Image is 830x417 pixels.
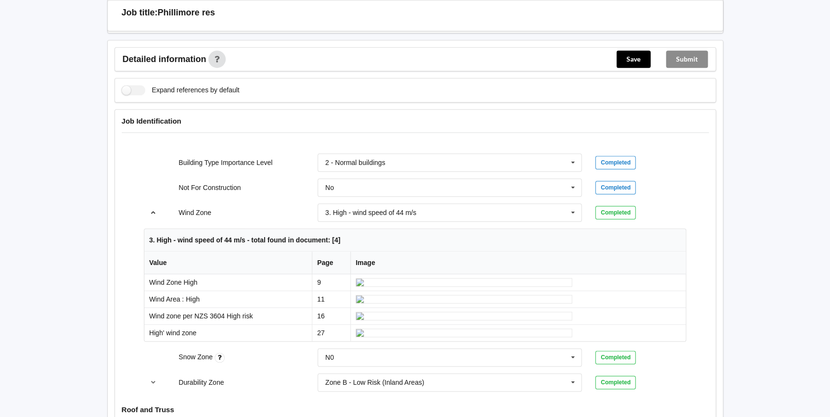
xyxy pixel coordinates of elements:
[356,295,572,303] img: ai_input-page11-WindZone-0-1.jpeg
[312,324,350,341] td: 27
[179,209,211,216] label: Wind Zone
[179,379,224,386] label: Durability Zone
[144,307,312,324] td: Wind zone per NZS 3604 High risk
[312,291,350,307] td: 11
[144,252,312,274] th: Value
[356,278,572,287] img: ai_input-page9-WindZone-0-0.jpeg
[144,291,312,307] td: Wind Area : High
[122,7,158,18] h3: Job title:
[179,353,215,361] label: Snow Zone
[595,376,636,389] div: Completed
[616,51,651,68] button: Save
[356,329,572,337] img: ai_input-page27-WindZone-0-3.jpeg
[144,374,163,391] button: reference-toggle
[312,274,350,291] td: 9
[595,351,636,364] div: Completed
[144,204,163,221] button: reference-toggle
[179,159,272,166] label: Building Type Importance Level
[122,116,709,126] h4: Job Identification
[144,274,312,291] td: Wind Zone High
[325,379,424,386] div: Zone B - Low Risk (Inland Areas)
[122,85,240,95] label: Expand references by default
[350,252,686,274] th: Image
[123,55,206,63] span: Detailed information
[595,156,636,169] div: Completed
[595,181,636,194] div: Completed
[595,206,636,219] div: Completed
[325,184,334,191] div: No
[144,324,312,341] td: High' wind zone
[144,229,686,252] th: 3. High - wind speed of 44 m/s - total found in document: [4]
[158,7,215,18] h3: Phillimore res
[325,209,416,216] div: 3. High - wind speed of 44 m/s
[325,354,334,361] div: N0
[356,312,572,320] img: ai_input-page16-WindZone-0-2.jpeg
[325,159,385,166] div: 2 - Normal buildings
[179,184,241,191] label: Not For Construction
[312,307,350,324] td: 16
[312,252,350,274] th: Page
[122,405,709,414] h4: Roof and Truss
